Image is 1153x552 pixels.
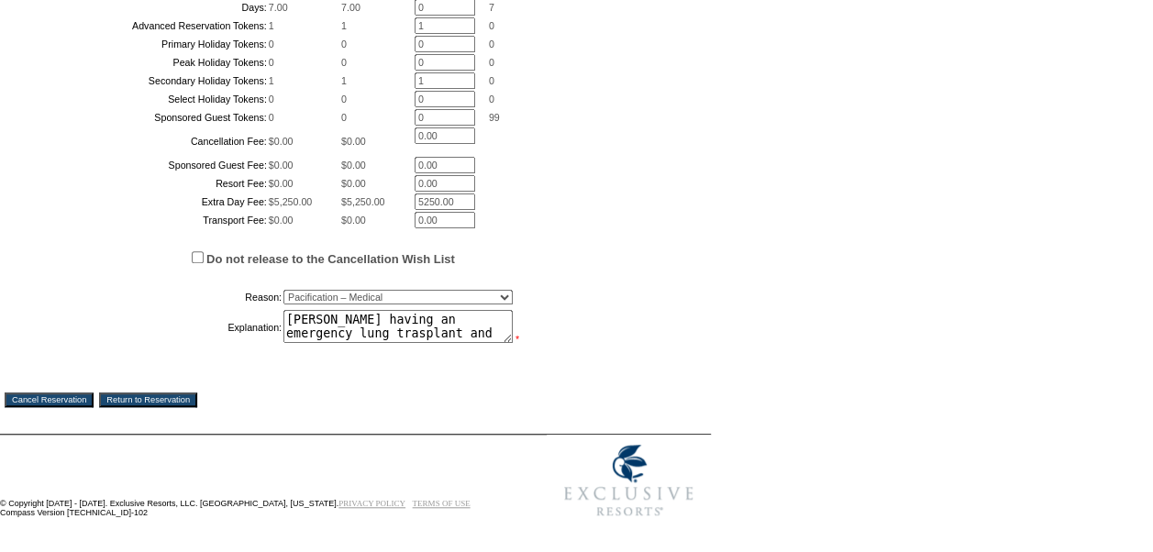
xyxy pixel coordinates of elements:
a: TERMS OF USE [413,499,471,508]
input: Cancel Reservation [5,392,94,407]
label: Do not release to the Cancellation Wish List [206,252,455,266]
td: Explanation: [52,310,282,345]
img: Exclusive Resorts [547,435,711,526]
td: Secondary Holiday Tokens: [52,72,267,89]
span: 0 [489,75,494,86]
span: $5,250.00 [341,196,384,207]
span: 0 [489,39,494,50]
td: Select Holiday Tokens: [52,91,267,107]
span: 1 [269,20,274,31]
td: Resort Fee: [52,175,267,192]
td: Primary Holiday Tokens: [52,36,267,52]
span: $0.00 [341,215,366,226]
span: 0 [341,94,347,105]
span: 0 [269,112,274,123]
span: 0 [489,94,494,105]
td: Advanced Reservation Tokens: [52,17,267,34]
span: $0.00 [269,136,294,147]
td: Cancellation Fee: [52,127,267,155]
span: $0.00 [341,136,366,147]
span: 0 [341,112,347,123]
span: $0.00 [341,178,366,189]
span: 0 [341,39,347,50]
td: Extra Day Fee: [52,193,267,210]
span: 0 [341,57,347,68]
span: 0 [269,39,274,50]
span: 7.00 [341,2,360,13]
td: Peak Holiday Tokens: [52,54,267,71]
span: 99 [489,112,500,123]
td: Sponsored Guest Tokens: [52,109,267,126]
td: Transport Fee: [52,212,267,228]
span: 1 [341,20,347,31]
span: $0.00 [269,215,294,226]
span: $0.00 [269,160,294,171]
span: 7 [489,2,494,13]
span: $0.00 [269,178,294,189]
span: $0.00 [341,160,366,171]
span: 1 [341,75,347,86]
input: Return to Reservation [99,392,197,407]
span: 0 [489,20,494,31]
span: 0 [489,57,494,68]
a: PRIVACY POLICY [338,499,405,508]
span: 1 [269,75,274,86]
span: 0 [269,57,274,68]
span: $5,250.00 [269,196,312,207]
span: 7.00 [269,2,288,13]
td: Reason: [52,286,282,308]
span: 0 [269,94,274,105]
td: Sponsored Guest Fee: [52,157,267,173]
